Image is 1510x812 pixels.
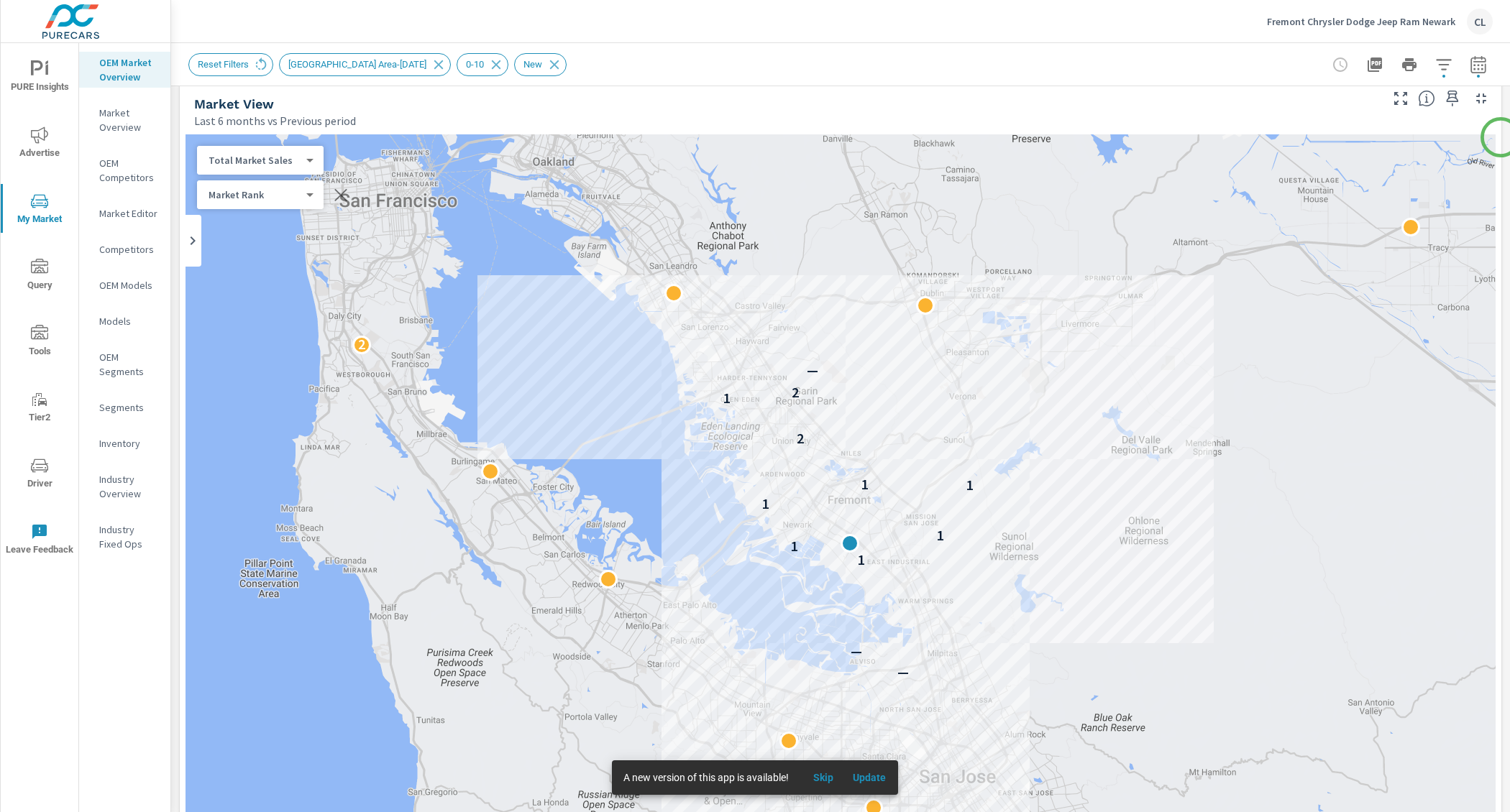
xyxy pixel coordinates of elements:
div: Inventory [79,433,170,454]
span: Reset Filters [189,59,257,70]
span: PURE Insights [5,60,74,96]
p: 2 [358,336,365,353]
p: 1 [791,538,798,555]
div: Market Overview [79,102,170,138]
div: Total Market Sales [197,188,312,202]
div: OEM Models [79,274,170,296]
button: Apply Filters [1429,50,1458,79]
div: nav menu [1,43,78,572]
p: 1 [861,476,869,493]
button: Make Fullscreen [1389,87,1412,110]
span: Query [5,259,74,294]
p: — [851,642,862,660]
p: OEM Segments [99,350,159,379]
div: [GEOGRAPHIC_DATA] Area-[DATE] [279,53,451,76]
p: 1 [762,495,769,512]
p: Competitors [99,242,159,257]
p: Total Market Sales [209,154,301,167]
p: OEM Competitors [99,156,159,185]
p: — [807,361,818,379]
div: 0-10 [457,53,508,76]
div: CL [1467,9,1493,34]
p: Industry Overview [99,472,159,501]
span: Tier2 [5,391,74,426]
p: OEM Models [99,278,159,292]
p: Segments [99,400,159,415]
span: New [515,59,551,70]
span: Tools [5,325,74,360]
button: Select Date Range [1464,50,1493,79]
span: Save this to your personalized report [1441,87,1464,110]
div: Market Editor [79,203,170,224]
div: Industry Overview [79,469,170,504]
p: Models [99,314,159,328]
p: OEM Market Overview [99,55,159,84]
span: Advertise [5,126,74,162]
p: 1 [723,389,731,407]
span: My Market [5,193,74,228]
div: OEM Segments [79,346,170,382]
p: 1 [966,476,974,494]
p: Market Editor [99,206,159,221]
div: Reset Filters [188,53,273,76]
span: Driver [5,457,74,492]
div: OEM Competitors [79,152,170,188]
span: Update [852,771,887,784]
p: Industry Fixed Ops [99,522,159,551]
p: Fremont Chrysler Dodge Jeep Ram Newark [1267,15,1455,28]
span: A new version of this app is available! [623,772,789,783]
button: Skip [800,766,846,789]
p: 2 [792,384,799,401]
span: Skip [806,771,841,784]
p: — [897,663,909,680]
p: Last 6 months vs Previous period [194,112,356,129]
span: 0-10 [457,59,493,70]
button: Update [846,766,892,789]
p: 1 [858,551,865,568]
button: Minimize Widget [1470,87,1493,110]
div: New [514,53,567,76]
p: 1 [937,527,944,544]
span: Find the biggest opportunities in your market for your inventory. Understand by postal code where... [1418,90,1435,107]
div: Total Market Sales [197,154,312,167]
div: Models [79,310,170,332]
h5: Market View [194,96,274,111]
p: Market Rank [209,188,301,201]
div: Competitors [79,239,170,260]
p: Inventory [99,436,159,451]
span: [GEOGRAPHIC_DATA] Area-[DATE] [280,59,435,70]
span: Leave Feedback [5,523,74,558]
div: OEM Market Overview [79,52,170,88]
p: 2 [797,430,804,447]
div: Segments [79,397,170,418]
div: Industry Fixed Ops [79,519,170,555]
p: Market Overview [99,106,159,134]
